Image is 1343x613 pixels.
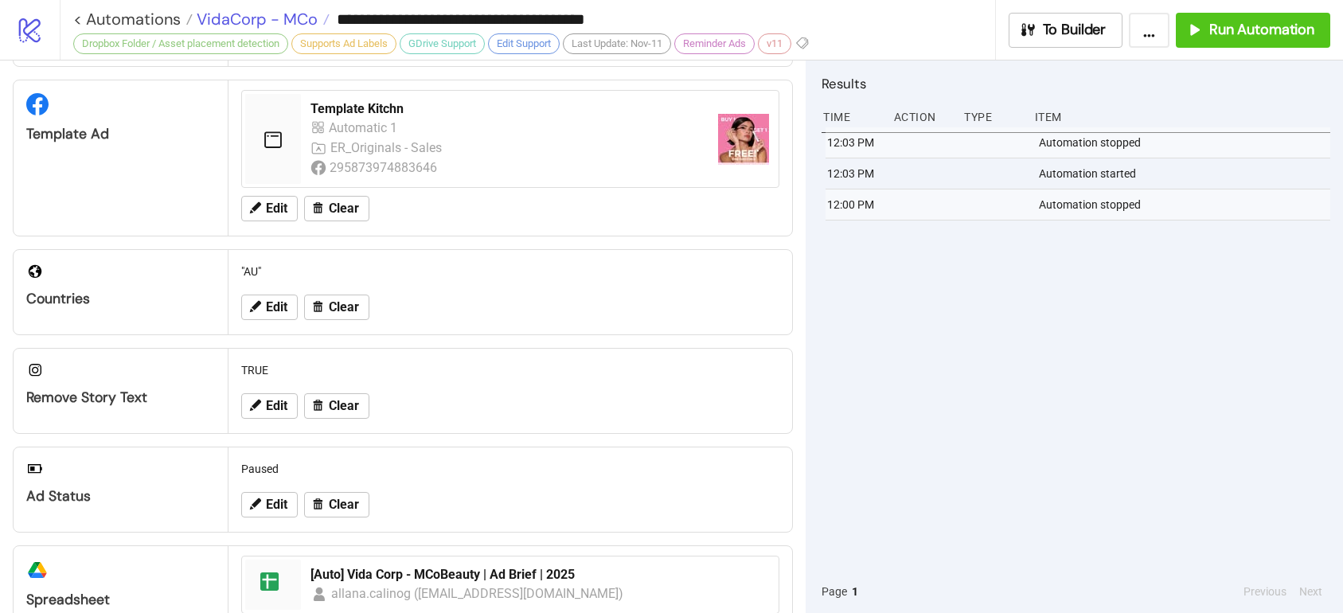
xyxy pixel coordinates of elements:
[1037,127,1334,158] div: Automation stopped
[26,591,215,609] div: Spreadsheet
[266,498,287,512] span: Edit
[1009,13,1123,48] button: To Builder
[241,295,298,320] button: Edit
[266,201,287,216] span: Edit
[488,33,560,54] div: Edit Support
[826,158,885,189] div: 12:03 PM
[826,189,885,220] div: 12:00 PM
[563,33,671,54] div: Last Update: Nov-11
[329,498,359,512] span: Clear
[847,583,863,600] button: 1
[718,114,769,165] img: https://scontent-fra3-1.xx.fbcdn.net/v/t45.1600-4/479724001_120216927173110694_899479758034190333...
[235,256,786,287] div: "AU"
[329,399,359,413] span: Clear
[193,9,318,29] span: VidaCorp - MCo
[1129,13,1169,48] button: ...
[266,300,287,314] span: Edit
[1294,583,1327,600] button: Next
[822,583,847,600] span: Page
[193,11,330,27] a: VidaCorp - MCo
[892,102,952,132] div: Action
[304,295,369,320] button: Clear
[822,102,881,132] div: Time
[1037,158,1334,189] div: Automation started
[310,566,769,584] div: [Auto] Vida Corp - MCoBeauty | Ad Brief | 2025
[304,492,369,517] button: Clear
[241,196,298,221] button: Edit
[400,33,485,54] div: GDrive Support
[73,11,193,27] a: < Automations
[73,33,288,54] div: Dropbox Folder / Asset placement detection
[329,201,359,216] span: Clear
[826,127,885,158] div: 12:03 PM
[241,492,298,517] button: Edit
[1033,102,1330,132] div: Item
[26,125,215,143] div: Template Ad
[26,487,215,506] div: Ad Status
[330,158,440,178] div: 295873974883646
[291,33,396,54] div: Supports Ad Labels
[26,388,215,407] div: Remove Story Text
[266,399,287,413] span: Edit
[962,102,1022,132] div: Type
[331,584,625,603] div: allana.calinog ([EMAIL_ADDRESS][DOMAIN_NAME])
[235,454,786,484] div: Paused
[822,73,1330,94] h2: Results
[26,290,215,308] div: Countries
[1209,21,1314,39] span: Run Automation
[329,300,359,314] span: Clear
[304,393,369,419] button: Clear
[1239,583,1291,600] button: Previous
[330,138,445,158] div: ER_Originals - Sales
[674,33,755,54] div: Reminder Ads
[329,118,401,138] div: Automatic 1
[1043,21,1107,39] span: To Builder
[241,393,298,419] button: Edit
[310,100,705,118] div: Template Kitchn
[304,196,369,221] button: Clear
[1176,13,1330,48] button: Run Automation
[1037,189,1334,220] div: Automation stopped
[758,33,791,54] div: v11
[235,355,786,385] div: TRUE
